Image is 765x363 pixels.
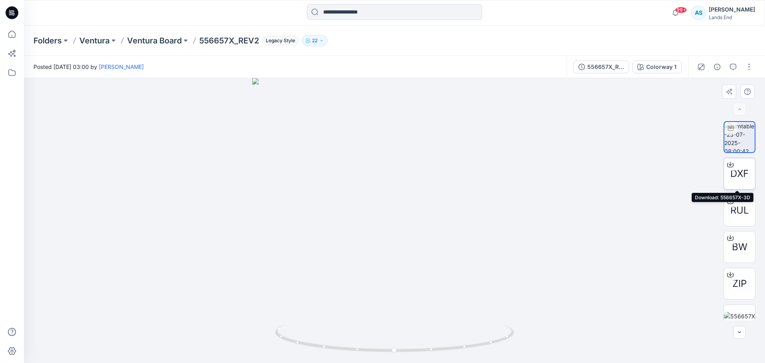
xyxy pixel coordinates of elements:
[262,36,299,45] span: Legacy Style
[99,63,144,70] a: [PERSON_NAME]
[302,35,328,46] button: 22
[730,203,749,218] span: RUL
[724,122,755,152] img: turntable-23-07-2025-08:00:42
[79,35,110,46] a: Ventura
[724,312,755,329] img: 556657X_REV2
[259,35,299,46] button: Legacy Style
[732,240,747,254] span: BW
[127,35,182,46] a: Ventura Board
[691,6,706,20] div: AS
[199,35,259,46] p: 556657X_REV2
[675,7,687,13] span: 99+
[573,61,629,73] button: 556657X_REV2
[632,61,682,73] button: Colorway 1
[711,61,724,73] button: Details
[646,63,677,71] div: Colorway 1
[312,36,318,45] p: 22
[33,35,62,46] a: Folders
[709,14,755,20] div: Lands End
[33,63,144,71] span: Posted [DATE] 03:00 by
[709,5,755,14] div: [PERSON_NAME]
[587,63,624,71] div: 556657X_REV2
[730,167,749,181] span: DXF
[732,277,747,291] span: ZIP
